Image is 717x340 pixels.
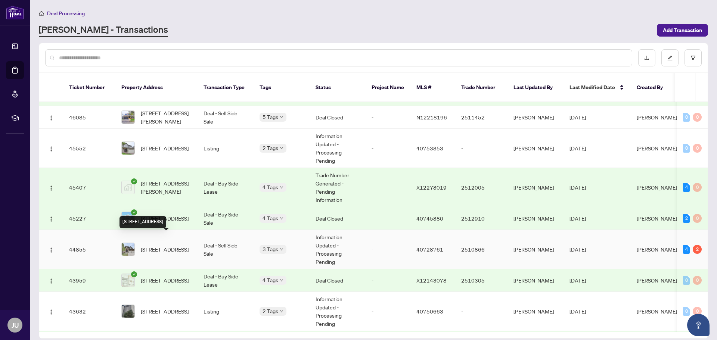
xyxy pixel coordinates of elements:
span: 4 Tags [263,276,278,284]
span: down [280,247,283,251]
div: 0 [693,113,702,122]
img: Logo [48,216,54,222]
span: check-circle [131,178,137,184]
span: [PERSON_NAME] [637,246,677,253]
span: Deal Processing [47,10,85,17]
th: Last Updated By [508,73,564,102]
td: 2510866 [455,230,508,269]
span: check-circle [131,209,137,215]
span: [DATE] [569,215,586,222]
div: 0 [683,144,690,153]
td: - [366,168,410,207]
td: [PERSON_NAME] [508,168,564,207]
img: logo [6,6,24,19]
td: Listing [198,129,254,168]
span: down [280,146,283,150]
td: 45227 [63,207,115,230]
span: 40750663 [416,308,443,315]
span: down [280,185,283,189]
span: 40745880 [416,215,443,222]
td: - [366,129,410,168]
div: 2 [683,214,690,223]
span: [DATE] [569,114,586,121]
button: Logo [45,111,57,123]
span: 2 Tags [263,144,278,152]
span: down [280,216,283,220]
td: - [366,230,410,269]
img: thumbnail-img [122,274,134,287]
span: [DATE] [569,145,586,152]
div: 4 [683,245,690,254]
td: Deal Closed [310,207,366,230]
img: thumbnail-img [122,305,134,318]
button: Open asap [687,314,710,336]
img: Logo [48,278,54,284]
div: 0 [693,214,702,223]
td: 2512005 [455,168,508,207]
th: Created By [631,73,676,102]
td: - [455,129,508,168]
button: edit [661,49,679,66]
td: Deal Closed [310,106,366,129]
span: [STREET_ADDRESS][PERSON_NAME] [141,109,192,125]
span: [STREET_ADDRESS] [141,144,189,152]
td: - [366,292,410,331]
button: Logo [45,243,57,255]
span: [PERSON_NAME] [637,184,677,191]
span: JU [12,320,19,330]
td: 45407 [63,168,115,207]
td: [PERSON_NAME] [508,129,564,168]
span: [PERSON_NAME] [637,308,677,315]
span: [DATE] [569,184,586,191]
button: Logo [45,212,57,224]
div: 0 [693,183,702,192]
td: - [455,292,508,331]
span: 3 Tags [263,245,278,253]
div: 0 [693,307,702,316]
span: down [280,115,283,119]
span: filter [690,55,696,60]
button: Logo [45,181,57,193]
button: Logo [45,274,57,286]
img: thumbnail-img [122,111,134,124]
img: Logo [48,115,54,121]
span: [STREET_ADDRESS] [141,214,189,222]
td: [PERSON_NAME] [508,106,564,129]
div: 0 [693,276,702,285]
td: Information Updated - Processing Pending [310,230,366,269]
span: [PERSON_NAME] [637,215,677,222]
span: home [39,11,44,16]
span: [PERSON_NAME] [637,114,677,121]
th: Trade Number [455,73,508,102]
div: 4 [683,183,690,192]
img: Logo [48,247,54,253]
td: [PERSON_NAME] [508,292,564,331]
span: 4 Tags [263,214,278,222]
img: thumbnail-img [122,142,134,155]
td: 43632 [63,292,115,331]
th: Tags [254,73,310,102]
td: Listing [198,292,254,331]
th: Transaction Type [198,73,254,102]
span: down [280,278,283,282]
span: N12218196 [416,114,447,121]
span: [STREET_ADDRESS][PERSON_NAME] [141,179,192,196]
td: Deal - Sell Side Sale [198,106,254,129]
td: 43959 [63,269,115,292]
span: Last Modified Date [569,83,615,91]
td: 44855 [63,230,115,269]
td: Deal Closed [310,269,366,292]
span: download [644,55,649,60]
span: 5 Tags [263,113,278,121]
th: Status [310,73,366,102]
td: Deal - Buy Side Lease [198,168,254,207]
span: [STREET_ADDRESS] [141,307,189,315]
span: X12278019 [416,184,447,191]
td: [PERSON_NAME] [508,230,564,269]
div: [STREET_ADDRESS] [119,216,166,228]
td: Trade Number Generated - Pending Information [310,168,366,207]
th: MLS # [410,73,455,102]
th: Property Address [115,73,198,102]
span: 40728761 [416,246,443,253]
img: thumbnail-img [122,181,134,194]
